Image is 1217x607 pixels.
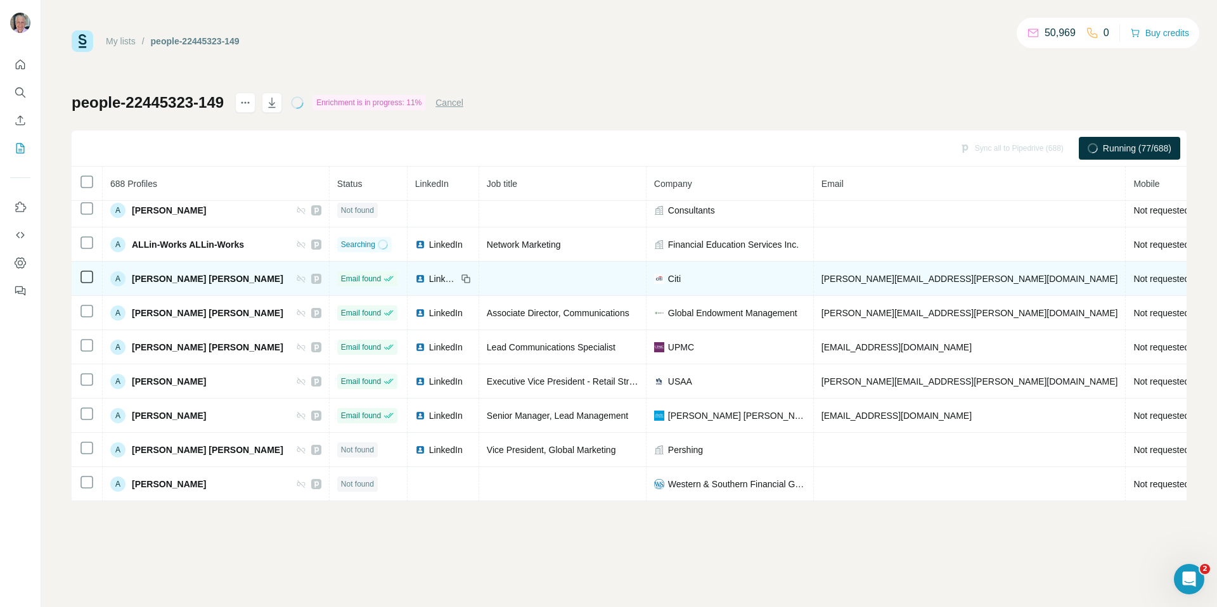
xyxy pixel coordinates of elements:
[341,410,381,421] span: Email found
[487,445,616,455] span: Vice President, Global Marketing
[10,81,30,104] button: Search
[132,272,283,285] span: [PERSON_NAME] [PERSON_NAME]
[132,307,283,319] span: [PERSON_NAME] [PERSON_NAME]
[429,341,463,354] span: LinkedIn
[1133,179,1159,189] span: Mobile
[654,179,692,189] span: Company
[110,271,126,286] div: A
[487,179,517,189] span: Job title
[429,272,457,285] span: LinkedIn
[110,442,126,457] div: A
[341,444,374,456] span: Not found
[429,409,463,422] span: LinkedIn
[312,95,425,110] div: Enrichment is in progress: 11%
[668,272,681,285] span: Citi
[1104,25,1109,41] p: 0
[1133,308,1189,318] span: Not requested
[10,196,30,219] button: Use Surfe on LinkedIn
[1133,411,1189,421] span: Not requested
[429,444,463,456] span: LinkedIn
[132,444,283,456] span: [PERSON_NAME] [PERSON_NAME]
[821,274,1118,284] span: [PERSON_NAME][EMAIL_ADDRESS][PERSON_NAME][DOMAIN_NAME]
[415,308,425,318] img: LinkedIn logo
[415,240,425,250] img: LinkedIn logo
[72,30,93,52] img: Surfe Logo
[142,35,145,48] li: /
[110,374,126,389] div: A
[341,239,375,250] span: Searching
[110,179,157,189] span: 688 Profiles
[487,411,628,421] span: Senior Manager, Lead Management
[106,36,136,46] a: My lists
[132,238,244,251] span: ALLin-Works ALLin-Works
[1133,342,1189,352] span: Not requested
[654,376,664,387] img: company-logo
[10,252,30,274] button: Dashboard
[487,376,808,387] span: Executive Vice President - Retail Strategy, Products and Omni Channel Executive
[821,308,1118,318] span: [PERSON_NAME][EMAIL_ADDRESS][PERSON_NAME][DOMAIN_NAME]
[235,93,255,113] button: actions
[1045,25,1076,41] p: 50,969
[1130,24,1189,42] button: Buy credits
[821,342,972,352] span: [EMAIL_ADDRESS][DOMAIN_NAME]
[10,279,30,302] button: Feedback
[10,13,30,33] img: Avatar
[341,376,381,387] span: Email found
[132,341,283,354] span: [PERSON_NAME] [PERSON_NAME]
[132,375,206,388] span: [PERSON_NAME]
[110,237,126,252] div: A
[487,240,561,250] span: Network Marketing
[487,342,615,352] span: Lead Communications Specialist
[429,375,463,388] span: LinkedIn
[10,53,30,76] button: Quick start
[132,409,206,422] span: [PERSON_NAME]
[10,224,30,246] button: Use Surfe API
[341,478,374,490] span: Not found
[341,205,374,216] span: Not found
[10,137,30,160] button: My lists
[110,340,126,355] div: A
[1103,142,1171,155] span: Running (77/688)
[337,179,363,189] span: Status
[415,376,425,387] img: LinkedIn logo
[668,307,797,319] span: Global Endowment Management
[151,35,240,48] div: people-22445323-149
[341,307,381,319] span: Email found
[668,444,703,456] span: Pershing
[487,308,629,318] span: Associate Director, Communications
[10,109,30,132] button: Enrich CSV
[415,179,449,189] span: LinkedIn
[1133,479,1189,489] span: Not requested
[1133,445,1189,455] span: Not requested
[1133,376,1189,387] span: Not requested
[110,476,126,492] div: A
[1174,564,1204,594] iframe: Intercom live chat
[1133,205,1189,215] span: Not requested
[132,478,206,490] span: [PERSON_NAME]
[429,307,463,319] span: LinkedIn
[668,375,692,388] span: USAA
[821,376,1118,387] span: [PERSON_NAME][EMAIL_ADDRESS][PERSON_NAME][DOMAIN_NAME]
[415,445,425,455] img: LinkedIn logo
[821,179,844,189] span: Email
[668,478,806,490] span: Western & Southern Financial Group
[341,273,381,284] span: Email found
[415,411,425,421] img: LinkedIn logo
[654,308,664,318] img: company-logo
[654,411,664,421] img: company-logo
[668,409,806,422] span: [PERSON_NAME] [PERSON_NAME]
[654,342,664,352] img: company-logo
[341,342,381,353] span: Email found
[110,408,126,423] div: A
[435,96,463,109] button: Cancel
[668,204,715,217] span: Consultants
[821,411,972,421] span: [EMAIL_ADDRESS][DOMAIN_NAME]
[110,305,126,321] div: A
[415,274,425,284] img: LinkedIn logo
[1133,240,1189,250] span: Not requested
[1133,274,1189,284] span: Not requested
[429,238,463,251] span: LinkedIn
[654,479,664,489] img: company-logo
[1200,564,1210,574] span: 2
[415,342,425,352] img: LinkedIn logo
